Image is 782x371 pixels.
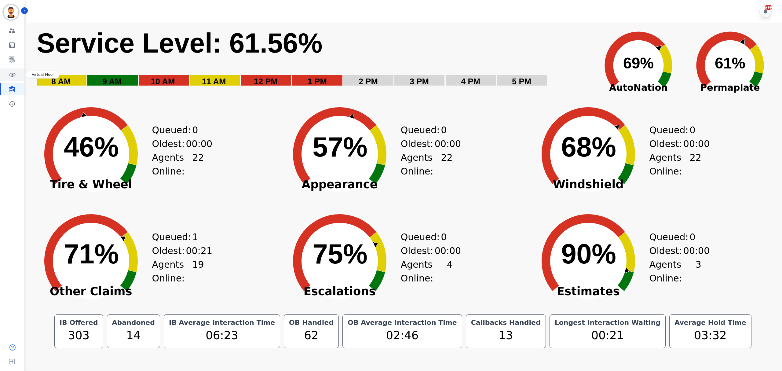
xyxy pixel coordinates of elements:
[683,137,710,151] span: 00:00
[684,81,776,94] span: Permaplate
[683,244,710,258] span: 00:00
[279,288,401,295] span: Escalations
[202,77,226,86] text: 11 AM
[649,230,695,244] div: Queued:
[58,327,99,344] div: 303
[192,230,198,244] span: 1
[649,258,701,285] div: Agents Online:
[168,327,276,344] div: 06:23
[593,81,684,94] span: AutoNation
[308,77,327,86] text: 1 PM
[401,230,447,244] div: Queued:
[359,77,378,86] text: 2 PM
[649,151,701,178] div: Agents Online:
[649,244,695,258] div: Oldest:
[152,123,198,137] div: Queued:
[470,327,542,344] div: 13
[312,239,367,269] text: 75%
[690,151,701,178] span: 22
[512,77,531,86] text: 5 PM
[441,230,447,244] span: 0
[673,327,747,344] div: 03:32
[461,77,480,86] text: 4 PM
[288,318,335,327] div: OB Handled
[30,182,152,188] span: Tire & Wheel
[30,288,152,295] span: Other Claims
[192,123,198,137] span: 0
[401,151,453,178] div: Agents Online:
[111,327,156,344] div: 14
[554,327,662,344] div: 00:21
[401,137,447,151] div: Oldest:
[37,28,323,58] text: Service Level: 61.56%
[152,244,198,258] div: Oldest:
[649,137,695,151] div: Oldest:
[152,137,198,151] div: Oldest:
[696,258,701,285] span: 3
[64,239,119,269] text: 71%
[527,182,649,188] span: Windshield
[102,77,122,86] text: 9 AM
[152,258,204,285] div: Agents Online:
[561,239,616,269] text: 90%
[346,327,458,344] div: 02:46
[554,318,662,327] div: Longest Interaction Waiting
[435,137,461,151] span: 00:00
[51,77,71,86] text: 8 AM
[623,55,654,72] text: 69%
[673,318,747,327] div: Average Hold Time
[690,230,696,244] span: 0
[765,5,772,10] div: +99
[401,244,447,258] div: Oldest:
[152,151,204,178] div: Agents Online:
[192,151,204,178] span: 22
[435,244,461,258] span: 00:00
[561,132,616,162] text: 68%
[715,55,745,72] text: 61%
[346,318,458,327] div: OB Average Interaction Time
[168,318,276,327] div: IB Average Interaction Time
[254,77,278,86] text: 12 PM
[441,123,447,137] span: 0
[470,318,542,327] div: Callbacks Handled
[36,27,589,95] svg: Service Level: 0%
[447,258,453,285] span: 4
[58,318,99,327] div: IB Offered
[441,151,453,178] span: 22
[527,288,649,295] span: Estimates
[64,132,119,162] text: 46%
[279,182,401,188] span: Appearance
[111,318,156,327] div: Abandoned
[401,258,453,285] div: Agents Online:
[151,77,175,86] text: 10 AM
[401,123,447,137] div: Queued:
[410,77,429,86] text: 3 PM
[288,327,335,344] div: 62
[649,123,695,137] div: Queued:
[152,230,198,244] div: Queued:
[4,5,18,20] img: Bordered avatar
[192,258,204,285] span: 19
[186,137,212,151] span: 00:00
[312,132,367,162] text: 57%
[690,123,696,137] span: 0
[186,244,212,258] span: 00:21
